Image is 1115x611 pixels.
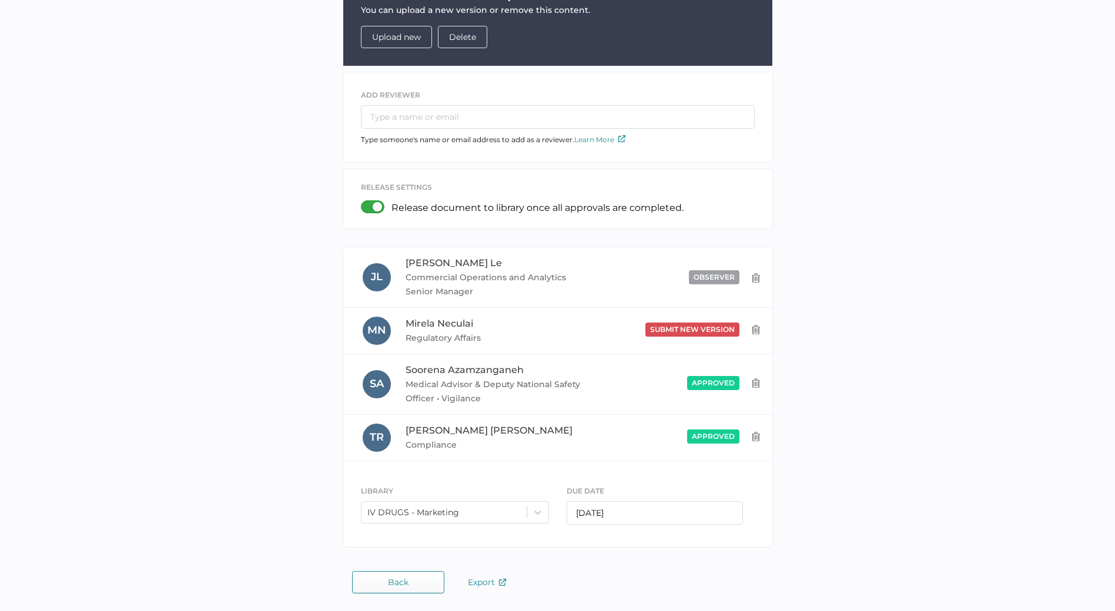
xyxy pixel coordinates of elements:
[406,377,583,405] span: Medical Advisor & Deputy National Safety Officer • Vigilance
[361,183,432,192] span: release settings
[406,318,473,329] span: Mirela Neculai
[370,377,384,390] span: S A
[367,324,386,337] span: M N
[406,331,583,345] span: Regulatory Affairs
[692,432,735,441] span: approved
[449,26,476,48] span: Delete
[371,270,383,283] span: J L
[751,325,761,334] img: delete
[694,273,735,281] span: observer
[406,257,502,268] span: [PERSON_NAME] Le
[438,26,487,48] button: Delete
[372,32,421,42] a: Upload new
[406,364,524,375] span: Soorena Azamzanganeh
[618,135,625,142] img: external-link-icon.7ec190a1.svg
[574,135,625,144] a: Learn More
[361,135,625,144] span: Type someone's name or email address to add as a reviewer.
[361,5,755,15] div: You can upload a new version or remove this content.
[352,571,444,593] button: Back
[751,432,761,441] img: delete
[468,577,506,587] span: Export
[499,579,506,586] img: external-link-icon.7ec190a1.svg
[361,486,393,495] span: LIBRARY
[361,26,432,48] button: Upload new
[751,378,761,388] img: delete
[456,571,518,593] button: Export
[692,378,735,387] span: approved
[361,105,755,129] input: Type a name or email
[406,438,583,452] span: Compliance
[391,202,684,213] p: Release document to library once all approvals are completed.
[388,578,409,587] span: Back
[650,325,735,334] span: submit new version
[361,90,420,99] span: ADD REVIEWER
[370,431,384,444] span: T R
[367,507,459,518] div: IV DRUGS - Marketing
[406,270,583,298] span: Commercial Operations and Analytics Senior Manager
[406,425,572,436] span: [PERSON_NAME] [PERSON_NAME]
[751,273,761,283] img: delete
[567,486,604,495] span: DUE DATE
